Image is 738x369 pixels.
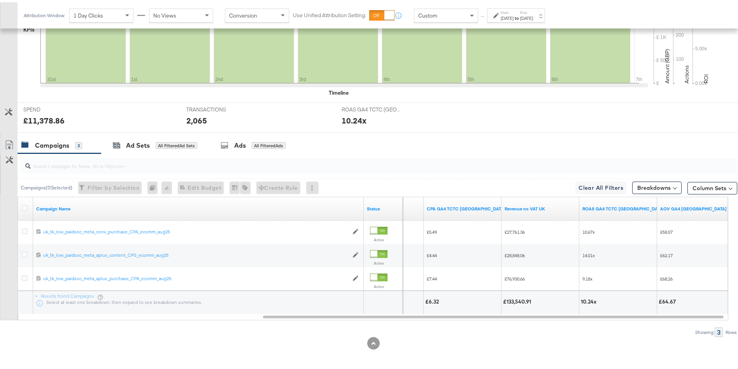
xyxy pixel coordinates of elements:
[427,250,437,256] span: £4.44
[74,10,103,17] span: 1 Day Clicks
[342,104,400,111] span: ROAS GA4 TCTC [GEOGRAPHIC_DATA]
[23,11,65,16] div: Attribution Window:
[427,274,437,279] span: £7.44
[43,226,349,233] a: uk_tk_low_paidsoc_meta_conv_purchase_CPA_ecomm_aug25
[427,227,437,233] span: £5.49
[75,140,82,147] div: 3
[725,327,737,333] div: Rows
[582,274,593,279] span: 9.18x
[293,9,366,17] label: Use Unified Attribution Setting:
[660,274,673,279] span: £68.26
[520,8,533,13] label: End:
[329,87,349,94] div: Timeline
[35,139,69,148] div: Campaigns
[479,13,486,16] span: ↑
[683,63,690,81] text: Actions
[514,13,520,19] strong: to
[370,282,387,287] label: Active
[501,13,514,19] div: [DATE]
[520,13,533,19] div: [DATE]
[664,47,671,81] text: Amount (GBP)
[367,203,400,210] a: Shows the current state of your Ad Campaign.
[23,113,65,124] div: £11,378.86
[505,227,525,233] span: £27,761.36
[153,10,176,17] span: No Views
[43,226,349,233] div: uk_tk_low_paidsoc_meta_conv_purchase_CPA_ecomm_aug25
[660,227,673,233] span: £58.57
[229,10,257,17] span: Conversion
[505,250,525,256] span: £28,848.06
[43,273,349,280] a: uk_tk_low_paidsoc_meta_aplus_purchase_CPA_ecomm_aug25
[43,250,349,256] a: uk_tk_low_paidsoc_meta_aplus_content_CPS_ecomm_aug25
[582,227,595,233] span: 10.67x
[501,8,514,13] label: Start:
[703,72,710,81] text: ROI
[575,179,626,192] button: Clear All Filters
[687,180,737,192] button: Column Sets
[147,179,161,192] div: 0
[660,250,673,256] span: £62.17
[582,250,595,256] span: 14.01x
[342,113,366,124] div: 10.24x
[186,113,207,124] div: 2,065
[23,104,82,111] span: SPEND
[581,296,599,303] div: 10.24x
[425,296,441,303] div: £6.32
[695,327,715,333] div: Showing:
[505,203,576,210] a: Revenue minus VAT UK
[505,274,525,279] span: £76,930.66
[36,203,361,210] a: Your campaign name.
[156,140,197,147] div: All Filtered Ad Sets
[126,139,150,148] div: Ad Sets
[632,179,682,192] button: Breakdowns
[234,139,246,148] div: Ads
[660,203,732,210] a: GA4 AOV UK
[370,235,387,240] label: Active
[370,258,387,263] label: Active
[427,203,505,210] a: CPA using total cost to client and GA4
[578,181,623,191] span: Clear All Filters
[503,296,533,303] div: £133,540.91
[23,24,35,31] div: KPIs
[21,182,72,189] div: Campaigns ( 0 Selected)
[659,296,678,303] div: £64.67
[582,203,664,210] a: ROAS for weekly reporting using GA4 data and TCTC
[186,104,245,111] span: TRANSACTIONS
[418,10,437,17] span: Custom
[252,140,286,147] div: All Filtered Ads
[715,325,723,335] div: 3
[31,153,671,168] input: Search Campaigns by Name, ID or Objective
